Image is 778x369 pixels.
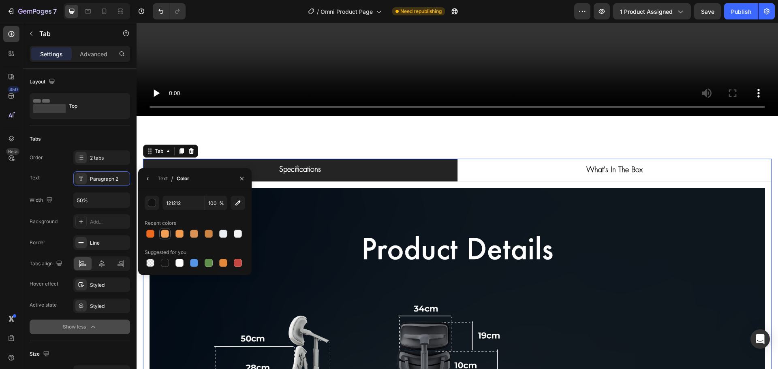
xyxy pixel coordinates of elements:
span: Need republishing [400,8,442,15]
div: Background [30,218,58,225]
div: Open Intercom Messenger [750,329,770,349]
div: Publish [731,7,751,16]
p: what's in the box [450,141,506,154]
div: 2 tabs [90,154,128,162]
p: Settings [40,50,63,58]
div: Hover effect [30,280,58,288]
div: Width [30,195,54,206]
button: Save [694,3,721,19]
div: Tab [17,125,28,132]
div: Rich Text Editor. Editing area: main [449,140,507,155]
button: 1 product assigned [613,3,691,19]
div: Color [177,175,189,182]
span: % [219,200,224,207]
button: Publish [724,3,758,19]
iframe: To enrich screen reader interactions, please activate Accessibility in Grammarly extension settings [137,23,778,369]
div: Suggested for you [145,249,186,256]
div: Show less [63,323,97,331]
div: Beta [6,148,19,155]
div: Paragraph 2 [90,175,128,183]
span: 1 product assigned [620,7,673,16]
input: Eg: FFFFFF [162,196,205,210]
div: 450 [8,86,19,93]
span: / [171,174,173,183]
div: Text [158,175,168,182]
span: Omni Product Page [321,7,373,16]
div: Recent colors [145,220,176,227]
div: Undo/Redo [153,3,186,19]
span: / [317,7,319,16]
div: Styled [90,303,128,310]
p: Advanced [80,50,107,58]
div: Border [30,239,45,246]
p: specifications [143,141,184,154]
p: Tab [39,29,108,38]
div: Active state [30,301,57,309]
div: Rich Text Editor. Editing area: main [141,139,186,155]
div: Line [90,239,128,247]
div: Tabs [30,135,41,143]
span: Save [701,8,714,15]
div: Top [69,97,118,115]
div: Text [30,174,40,181]
input: Auto [74,193,130,207]
div: Layout [30,77,57,87]
div: Tabs align [30,258,64,269]
div: Styled [90,282,128,289]
div: Size [30,349,51,360]
button: 7 [3,3,60,19]
div: Add... [90,218,128,226]
p: 7 [53,6,57,16]
div: Order [30,154,43,161]
button: Show less [30,320,130,334]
